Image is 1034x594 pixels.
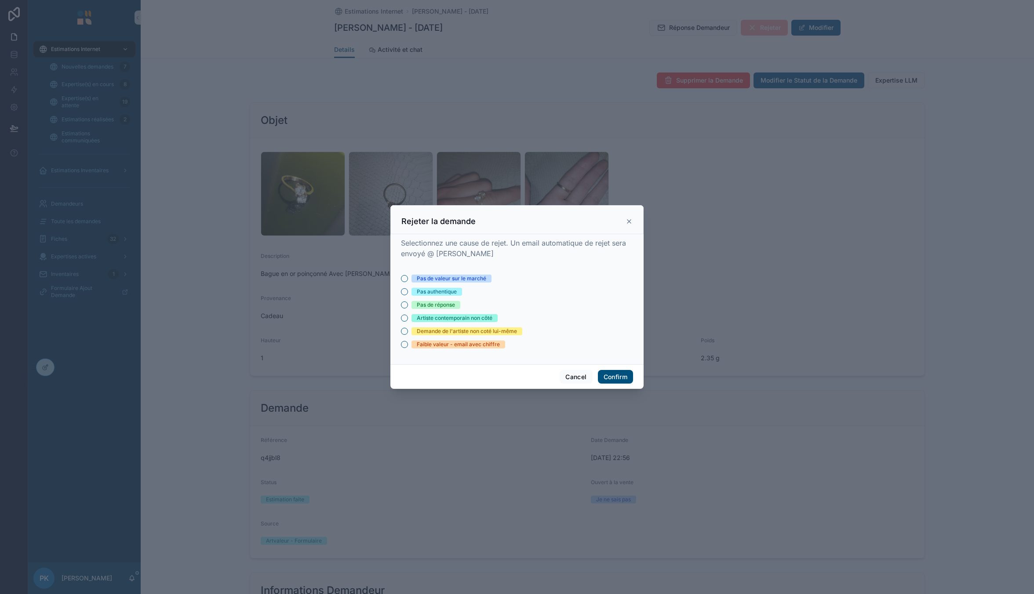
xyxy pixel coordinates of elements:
button: Cancel [560,370,592,384]
div: Faible valeur - email avec chiffre [417,340,500,348]
button: Confirm [598,370,633,384]
p: Selectionnez une cause de rejet. Un email automatique de rejet sera envoyé @ [PERSON_NAME] [401,238,633,259]
div: Demande de l'artiste non coté lui-même [417,327,517,335]
h3: Rejeter la demande [401,216,476,227]
div: Pas de réponse [417,301,455,309]
div: Pas de valeur sur le marché [417,275,486,283]
div: Pas authentique [417,288,457,296]
div: Artiste contemporain non côté [417,314,492,322]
